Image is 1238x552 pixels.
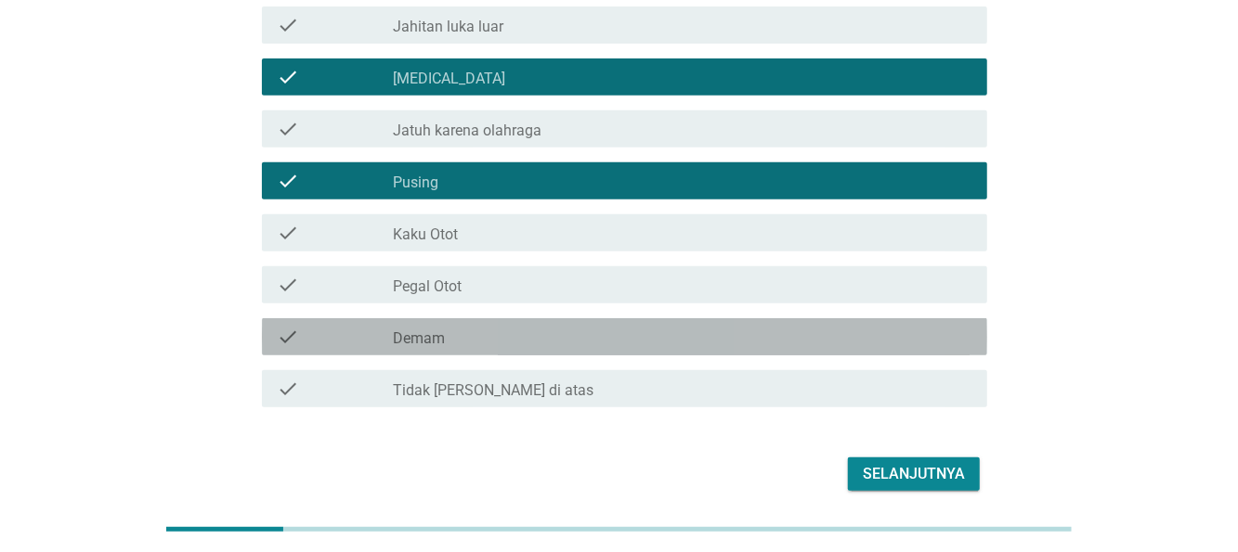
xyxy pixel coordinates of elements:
label: Pusing [393,173,438,192]
i: check [277,170,299,192]
i: check [277,274,299,296]
label: Jahitan luka luar [393,18,503,36]
button: Selanjutnya [848,457,980,491]
i: check [277,222,299,244]
label: [MEDICAL_DATA] [393,70,505,88]
i: check [277,326,299,348]
label: Demam [393,329,445,348]
label: Tidak [PERSON_NAME] di atas [393,381,593,400]
i: check [277,118,299,140]
div: Selanjutnya [863,463,965,485]
i: check [277,378,299,400]
label: Jatuh karena olahraga [393,122,541,140]
i: check [277,14,299,36]
i: check [277,66,299,88]
label: Kaku Otot [393,225,458,244]
label: Pegal Otot [393,277,462,296]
